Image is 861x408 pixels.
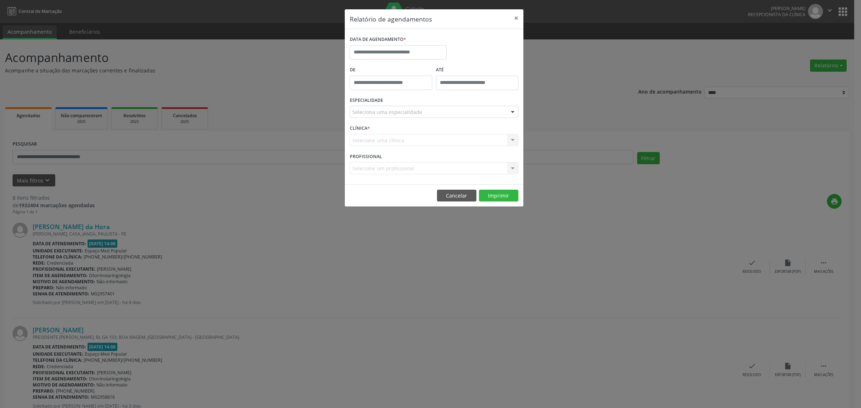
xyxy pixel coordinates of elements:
[352,108,422,116] span: Seleciona uma especialidade
[350,34,406,45] label: DATA DE AGENDAMENTO
[350,65,432,76] label: De
[350,151,382,162] label: PROFISSIONAL
[437,190,476,202] button: Cancelar
[350,14,432,24] h5: Relatório de agendamentos
[350,95,383,106] label: ESPECIALIDADE
[509,9,523,27] button: Close
[350,123,370,134] label: CLÍNICA
[479,190,518,202] button: Imprimir
[436,65,518,76] label: ATÉ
